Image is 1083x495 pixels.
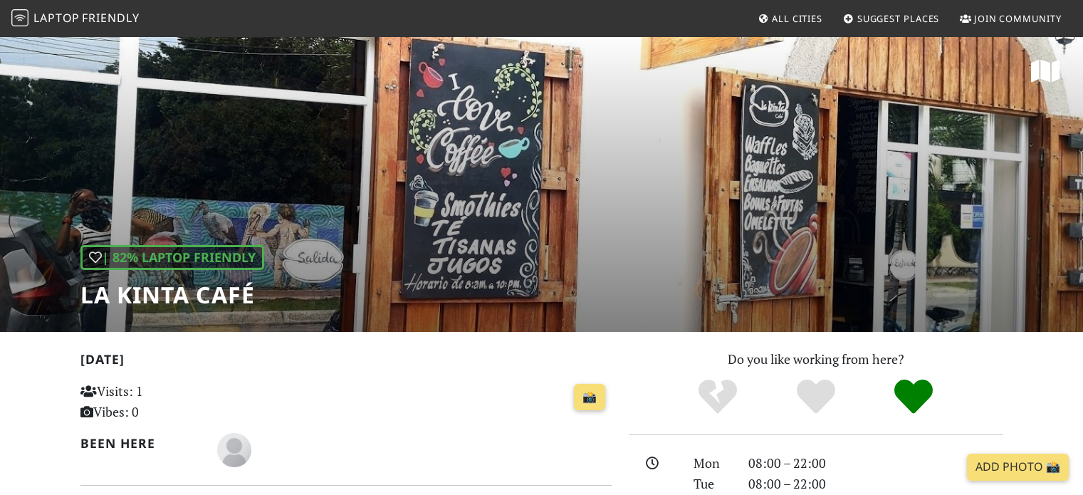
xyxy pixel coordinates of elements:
[857,12,940,25] span: Suggest Places
[974,12,1062,25] span: Join Community
[669,377,767,417] div: No
[740,453,1012,474] div: 08:00 – 22:00
[82,10,139,26] span: Friendly
[772,12,822,25] span: All Cities
[767,377,865,417] div: Yes
[80,245,264,270] div: | 82% Laptop Friendly
[80,381,246,422] p: Visits: 1 Vibes: 0
[33,10,80,26] span: Laptop
[837,6,946,31] a: Suggest Places
[740,474,1012,494] div: 08:00 – 22:00
[864,377,963,417] div: Definitely!
[574,384,605,411] a: 📸
[954,6,1067,31] a: Join Community
[752,6,828,31] a: All Cities
[217,433,251,467] img: blank-535327c66bd565773addf3077783bbfce4b00ec00e9fd257753287c682c7fa38.png
[80,436,201,451] h2: Been here
[685,474,739,494] div: Tue
[11,9,28,26] img: LaptopFriendly
[80,352,612,372] h2: [DATE]
[685,453,739,474] div: Mon
[11,6,140,31] a: LaptopFriendly LaptopFriendly
[967,454,1069,481] a: Add Photo 📸
[629,349,1003,370] p: Do you like working from here?
[217,440,251,457] span: Calla Jefferies
[80,281,264,308] h1: La Kinta Café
